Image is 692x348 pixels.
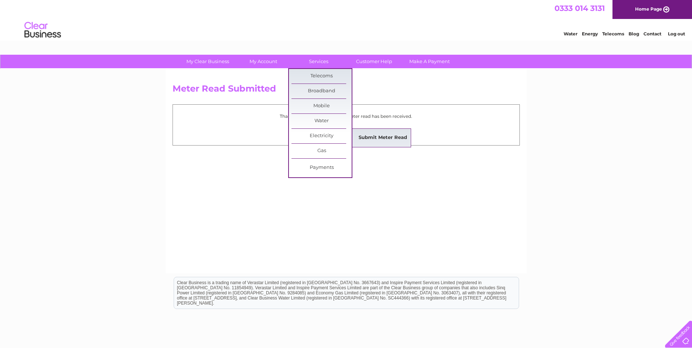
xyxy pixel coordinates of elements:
[291,144,352,158] a: Gas
[173,84,520,97] h2: Meter Read Submitted
[289,55,349,68] a: Services
[24,19,61,41] img: logo.png
[399,55,460,68] a: Make A Payment
[291,99,352,113] a: Mobile
[177,127,516,134] p: Return to
[582,31,598,36] a: Energy
[178,55,238,68] a: My Clear Business
[629,31,639,36] a: Blog
[564,31,577,36] a: Water
[668,31,685,36] a: Log out
[291,84,352,98] a: Broadband
[291,69,352,84] a: Telecoms
[177,113,516,120] p: Thank you for your time, your meter read has been received.
[344,55,404,68] a: Customer Help
[291,114,352,128] a: Water
[643,31,661,36] a: Contact
[554,4,605,13] a: 0333 014 3131
[233,55,293,68] a: My Account
[602,31,624,36] a: Telecoms
[336,128,378,134] a: Submit Meter Read
[353,131,413,145] a: Submit Meter Read
[291,161,352,175] a: Payments
[291,129,352,143] a: Electricity
[174,4,519,35] div: Clear Business is a trading name of Verastar Limited (registered in [GEOGRAPHIC_DATA] No. 3667643...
